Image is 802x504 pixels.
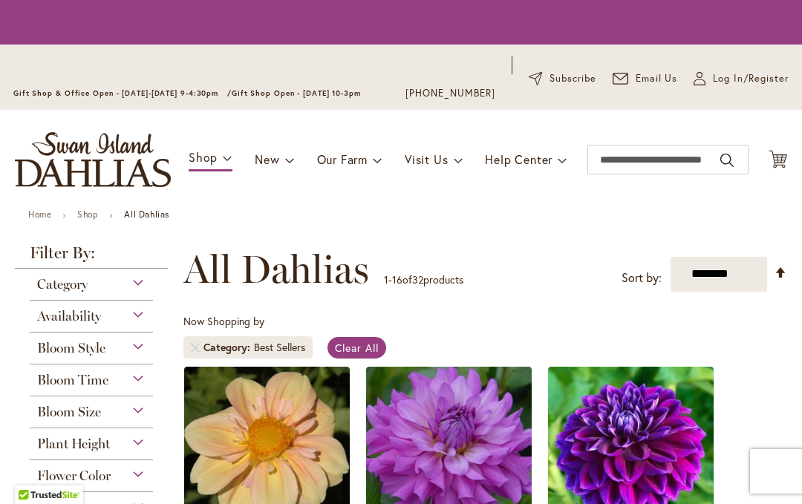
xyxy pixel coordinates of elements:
span: Gift Shop Open - [DATE] 10-3pm [232,88,361,98]
span: Now Shopping by [183,314,264,328]
span: Shop [189,149,218,165]
a: [PHONE_NUMBER] [405,86,495,101]
p: - of products [384,268,463,292]
span: Category [37,276,88,292]
a: Clear All [327,337,386,359]
strong: All Dahlias [124,209,169,220]
iframe: Launch Accessibility Center [11,451,53,493]
a: Email Us [613,71,678,86]
span: Log In/Register [713,71,789,86]
a: store logo [15,132,171,187]
span: Gift Shop & Office Open - [DATE]-[DATE] 9-4:30pm / [13,88,232,98]
a: Log In/Register [694,71,789,86]
span: Email Us [636,71,678,86]
span: Bloom Size [37,404,101,420]
span: 1 [384,272,388,287]
span: Availability [37,308,101,324]
label: Sort by: [622,264,662,292]
button: Search [720,148,734,172]
strong: Filter By: [15,245,168,269]
a: Subscribe [529,71,596,86]
span: 16 [392,272,402,287]
span: Help Center [485,151,552,167]
span: 32 [412,272,423,287]
a: Home [28,209,51,220]
span: All Dahlias [183,247,369,292]
span: Bloom Style [37,340,105,356]
div: Best Sellers [254,340,305,355]
span: Subscribe [550,71,596,86]
a: Shop [77,209,98,220]
span: New [255,151,279,167]
span: Category [203,340,254,355]
span: Bloom Time [37,372,108,388]
span: Visit Us [405,151,448,167]
span: Plant Height [37,436,110,452]
a: Remove Category Best Sellers [191,343,200,352]
span: Our Farm [317,151,368,167]
span: Clear All [335,341,379,355]
span: Flower Color [37,468,111,484]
